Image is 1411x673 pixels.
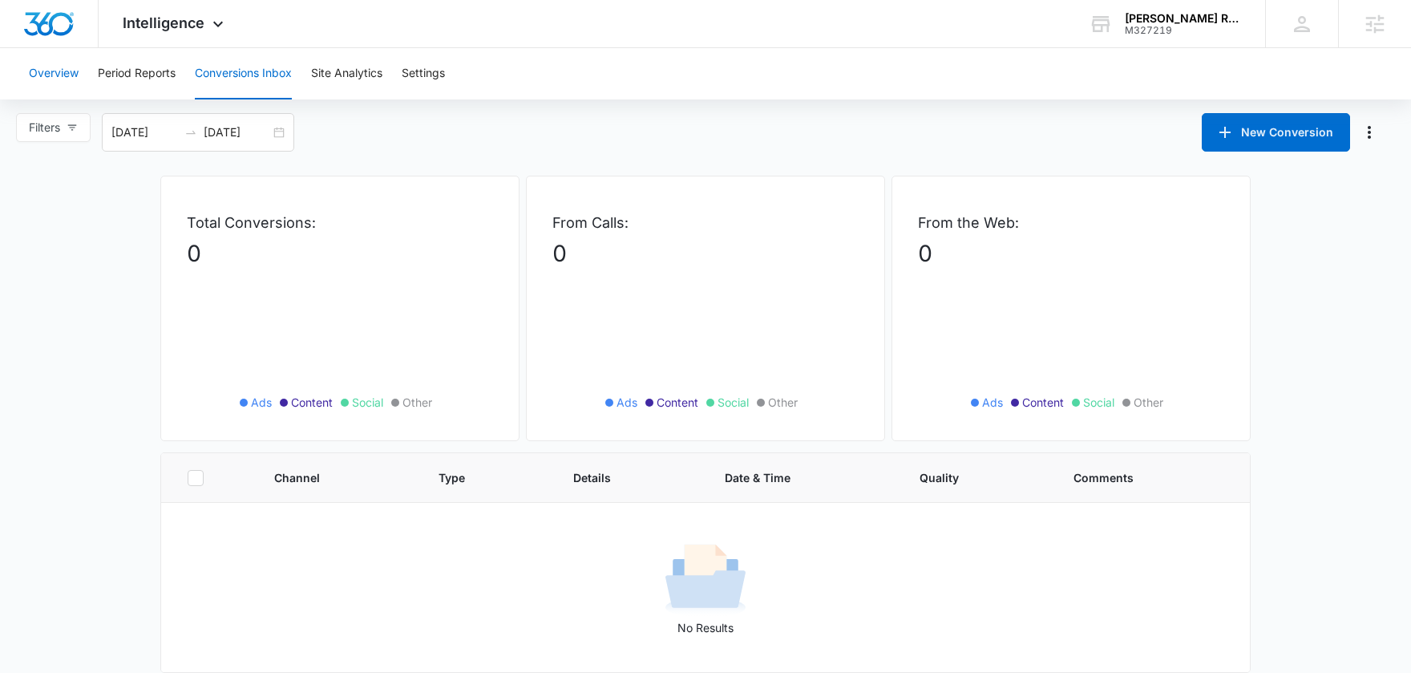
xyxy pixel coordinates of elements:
[311,48,382,99] button: Site Analytics
[665,539,746,619] img: No Results
[768,394,798,411] span: Other
[98,48,176,99] button: Period Reports
[657,394,698,411] span: Content
[402,48,445,99] button: Settings
[352,394,383,411] span: Social
[177,95,270,105] div: Keywords by Traffic
[204,124,270,141] input: End date
[187,212,493,233] p: Total Conversions:
[187,237,493,270] p: 0
[26,42,38,55] img: website_grey.svg
[184,126,197,139] span: swap-right
[162,619,1249,636] p: No Results
[718,394,749,411] span: Social
[29,48,79,99] button: Overview
[439,469,511,486] span: Type
[123,14,204,31] span: Intelligence
[1083,394,1114,411] span: Social
[160,93,172,106] img: tab_keywords_by_traffic_grey.svg
[43,93,56,106] img: tab_domain_overview_orange.svg
[725,469,858,486] span: Date & Time
[291,394,333,411] span: Content
[982,394,1003,411] span: Ads
[552,212,859,233] p: From Calls:
[918,237,1224,270] p: 0
[617,394,637,411] span: Ads
[1022,394,1064,411] span: Content
[1134,394,1163,411] span: Other
[195,48,292,99] button: Conversions Inbox
[918,212,1224,233] p: From the Web:
[111,124,178,141] input: Start date
[1125,12,1242,25] div: account name
[184,126,197,139] span: to
[920,469,1012,486] span: Quality
[16,113,91,142] button: Filters
[1073,469,1201,486] span: Comments
[1356,120,1382,145] button: Manage Numbers
[573,469,663,486] span: Details
[29,119,60,136] span: Filters
[1125,25,1242,36] div: account id
[42,42,176,55] div: Domain: [DOMAIN_NAME]
[402,394,432,411] span: Other
[552,237,859,270] p: 0
[1202,113,1350,152] button: New Conversion
[251,394,272,411] span: Ads
[274,469,376,486] span: Channel
[61,95,144,105] div: Domain Overview
[45,26,79,39] div: v 4.0.25
[26,26,38,39] img: logo_orange.svg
